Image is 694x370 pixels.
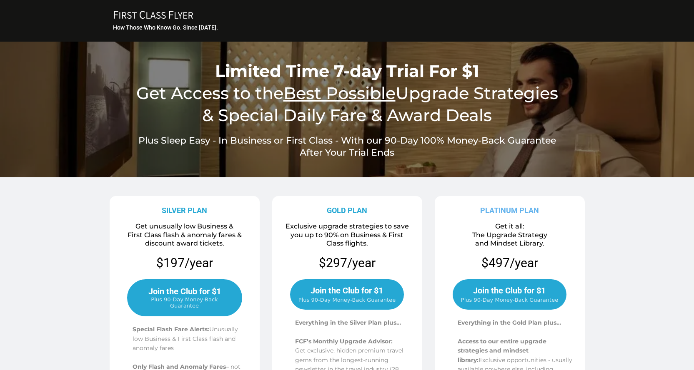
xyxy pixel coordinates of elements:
span: Join the Club for $1 [473,286,546,296]
a: Join the Club for $1 Plus 90-Day Money-Back Guarantee [127,279,242,316]
span: Plus 90-Day Money-Back Guarantee [298,297,396,303]
span: Join the Club for $1 [148,286,221,296]
span: Get it all: [495,222,524,230]
span: Plus 90-Day Money-Back Guarantee [461,297,558,303]
span: Plus Sleep Easy - In Business or First Class - With our 90-Day 100% Money-Back Guarantee [138,135,556,146]
span: FCF’s Monthly Upgrade Advisor: [295,338,393,345]
strong: PLATINUM PLAN [480,206,539,215]
span: & Special Daily Fare & Award Deals [202,105,492,125]
p: $497/year [481,255,538,271]
strong: GOLD PLAN [327,206,367,215]
a: Join the Club for $1 Plus 90-Day Money-Back Guarantee [290,279,404,310]
span: Special Flash Fare Alerts: [133,325,209,333]
span: and Mindset Library. [475,239,544,247]
u: Best Possible [283,83,396,103]
span: Limited Time 7-day Trial For $1 [215,61,479,81]
span: Get Access to the Upgrade Strategies [136,83,558,103]
span: After Your Trial Ends [300,147,394,158]
span: Unusually low Business & First Class flash and anomaly fares [133,325,238,352]
p: $197/year [113,255,257,271]
span: Access to our entire upgrade strategies and mindset library: [458,338,546,364]
span: Exclusive upgrade strategies to save you up to 90% on Business & First Class flights. [286,222,409,248]
strong: SILVER PLAN [162,206,207,215]
span: Everything in the Gold Plan plus… [458,319,561,326]
span: Everything in the Silver Plan plus… [295,319,401,326]
span: Plus 90-Day Money-Back Guarantee [136,296,233,309]
span: The Upgrade Strategy [472,231,547,239]
p: $297/year [319,255,376,271]
a: Join the Club for $1 Plus 90-Day Money-Back Guarantee [453,279,566,310]
span: Join the Club for $1 [311,286,383,296]
span: First Class flash & anomaly fares & discount award tickets. [128,231,242,248]
h3: How Those Who Know Go. Since [DATE]. [113,24,583,31]
span: Get unusually low Business & [135,222,233,230]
